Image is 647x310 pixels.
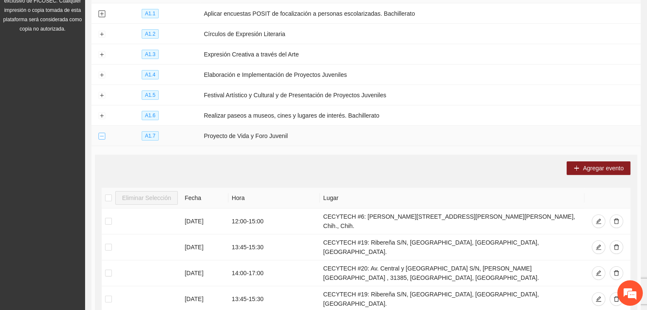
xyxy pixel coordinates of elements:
[200,24,641,44] td: Círculos de Expresión Literaria
[98,113,105,119] button: Expand row
[200,85,641,105] td: Festival Artístico y Cultural y de Presentación de Proyectos Juveniles
[613,270,619,277] span: delete
[98,11,105,17] button: Expand row
[228,209,320,234] td: 12:00 - 15:00
[98,31,105,38] button: Expand row
[98,72,105,79] button: Expand row
[610,240,623,254] button: delete
[200,3,641,24] td: Aplicar encuestas POSIT de focalización a personas escolarizadas. Bachillerato
[200,126,641,146] td: Proyecto de Vida y Foro Juvenil
[115,191,178,205] button: Eliminar Selección
[613,296,619,303] span: delete
[200,65,641,85] td: Elaboración e Implementación de Proyectos Juveniles
[98,133,105,140] button: Collapse row
[320,188,584,209] th: Lugar
[142,9,159,18] span: A1.1
[142,50,159,59] span: A1.3
[44,43,143,54] div: Chatee con nosotros ahora
[4,214,162,244] textarea: Escriba su mensaje y pulse “Intro”
[98,92,105,99] button: Expand row
[98,51,105,58] button: Expand row
[200,44,641,65] td: Expresión Creativa a través del Arte
[567,161,630,175] button: plusAgregar evento
[592,214,605,228] button: edit
[573,165,579,172] span: plus
[140,4,160,25] div: Minimizar ventana de chat en vivo
[613,218,619,225] span: delete
[610,214,623,228] button: delete
[228,234,320,260] td: 13:45 - 15:30
[49,104,117,190] span: Estamos en línea.
[610,292,623,306] button: delete
[181,260,228,286] td: [DATE]
[181,209,228,234] td: [DATE]
[228,188,320,209] th: Hora
[610,266,623,280] button: delete
[320,260,584,286] td: CECYTECH #20: Av. Central y [GEOGRAPHIC_DATA] S/N, [PERSON_NAME][GEOGRAPHIC_DATA] , 31385, [GEOGR...
[320,234,584,260] td: CECYTECH #19: Ribereña S/N, [GEOGRAPHIC_DATA], [GEOGRAPHIC_DATA], [GEOGRAPHIC_DATA].
[142,131,159,141] span: A1.7
[142,111,159,120] span: A1.6
[596,296,601,303] span: edit
[142,70,159,79] span: A1.4
[181,234,228,260] td: [DATE]
[613,244,619,251] span: delete
[200,105,641,126] td: Realizar paseos a museos, cines y lugares de interés. Bachillerato
[181,188,228,209] th: Fecha
[592,240,605,254] button: edit
[596,244,601,251] span: edit
[228,260,320,286] td: 14:00 - 17:00
[320,209,584,234] td: CECYTECH #6: [PERSON_NAME][STREET_ADDRESS][PERSON_NAME][PERSON_NAME], Chih., Chih.
[142,29,159,39] span: A1.2
[596,270,601,277] span: edit
[592,266,605,280] button: edit
[596,218,601,225] span: edit
[592,292,605,306] button: edit
[142,90,159,100] span: A1.5
[583,163,624,173] span: Agregar evento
